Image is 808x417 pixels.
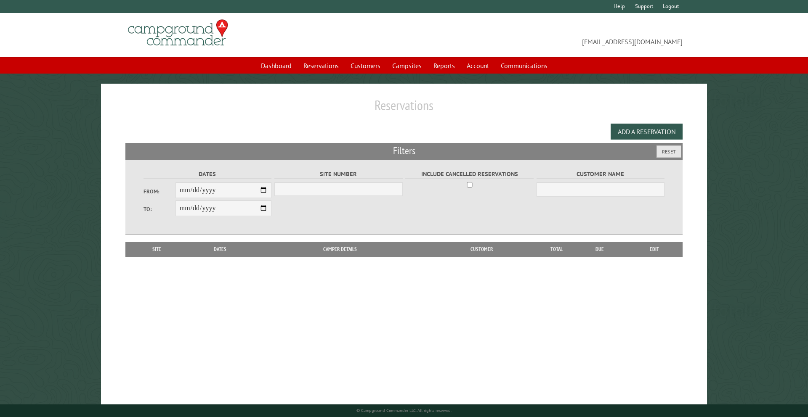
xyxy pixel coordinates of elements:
th: Customer [424,242,540,257]
th: Total [540,242,573,257]
a: Customers [346,58,385,74]
label: Dates [144,169,272,179]
a: Dashboard [256,58,297,74]
th: Site [130,242,184,257]
img: Campground Commander [125,16,231,49]
a: Campsites [387,58,427,74]
a: Reservations [298,58,344,74]
label: From: [144,187,175,195]
a: Reports [428,58,460,74]
button: Add a Reservation [611,124,683,140]
label: Customer Name [537,169,665,179]
a: Account [462,58,494,74]
span: [EMAIL_ADDRESS][DOMAIN_NAME] [404,23,683,47]
label: Site Number [274,169,403,179]
button: Reset [656,145,681,158]
th: Due [573,242,626,257]
label: Include Cancelled Reservations [405,169,534,179]
label: To: [144,205,175,213]
th: Camper Details [256,242,424,257]
small: © Campground Commander LLC. All rights reserved. [356,408,452,413]
h2: Filters [125,143,683,159]
th: Dates [184,242,256,257]
a: Communications [496,58,553,74]
th: Edit [626,242,683,257]
h1: Reservations [125,97,683,120]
